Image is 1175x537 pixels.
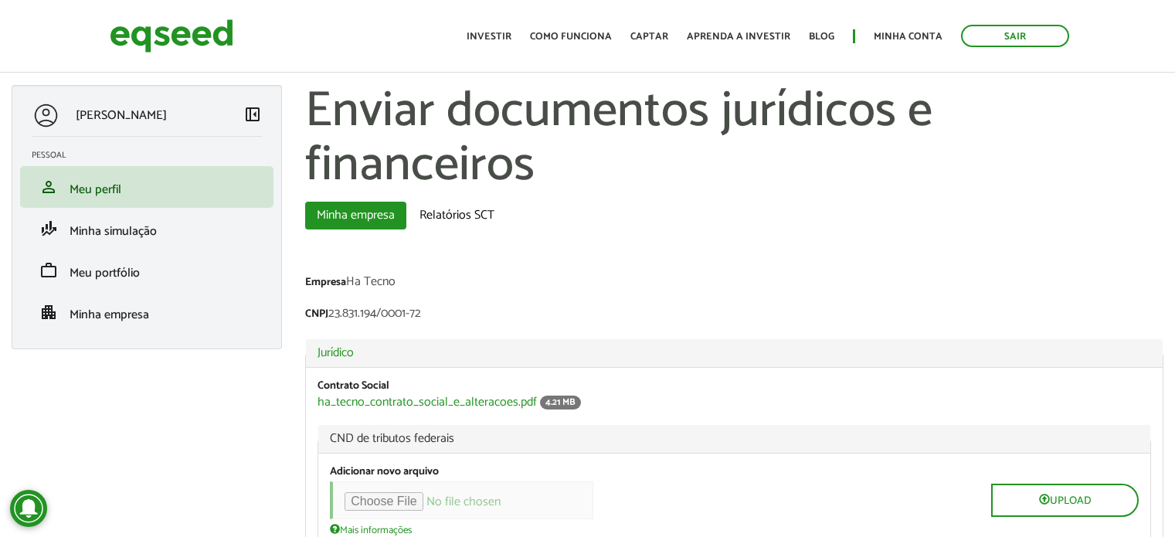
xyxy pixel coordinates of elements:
img: EqSeed [110,15,233,56]
span: finance_mode [39,219,58,238]
a: ha_tecno_contrato_social_e_alteracoes.pdf [318,396,537,409]
span: person [39,178,58,196]
li: Minha empresa [20,291,273,333]
a: Como funciona [530,32,612,42]
span: work [39,261,58,280]
label: CNPJ [305,309,328,320]
label: Adicionar novo arquivo [330,467,439,478]
div: Ha Tecno [305,276,1163,292]
span: CND de tributos federais [330,433,1139,445]
span: apartment [39,303,58,321]
span: Meu portfólio [70,263,140,284]
a: Jurídico [318,347,1151,359]
a: Blog [809,32,834,42]
span: Minha simulação [70,221,157,242]
a: apartmentMinha empresa [32,303,262,321]
div: 23.831.194/0001-72 [305,308,1163,324]
span: 4.21 MB [540,396,581,410]
a: Aprenda a investir [687,32,790,42]
span: Minha empresa [70,304,149,325]
a: Minha conta [874,32,942,42]
label: Contrato Social [318,381,389,392]
span: left_panel_close [243,105,262,124]
a: Minha empresa [305,202,406,229]
a: Mais informações [330,523,412,535]
a: workMeu portfólio [32,261,262,280]
a: Captar [630,32,668,42]
a: Colapsar menu [243,105,262,127]
h2: Pessoal [32,151,273,160]
h1: Enviar documentos jurídicos e financeiros [305,85,1163,194]
button: Upload [991,484,1139,517]
li: Minha simulação [20,208,273,250]
span: Meu perfil [70,179,121,200]
p: [PERSON_NAME] [76,108,167,123]
li: Meu perfil [20,166,273,208]
a: Investir [467,32,511,42]
label: Empresa [305,277,346,288]
li: Meu portfólio [20,250,273,291]
a: finance_modeMinha simulação [32,219,262,238]
a: Relatórios SCT [408,202,506,229]
a: personMeu perfil [32,178,262,196]
a: Sair [961,25,1069,47]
